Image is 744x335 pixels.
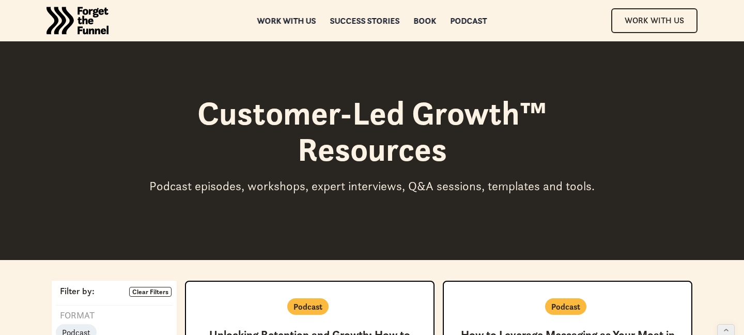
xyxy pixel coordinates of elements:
[293,300,322,313] p: Podcast
[330,17,400,24] a: Success Stories
[551,300,580,313] p: Podcast
[139,178,605,194] div: Podcast episodes, workshops, expert interviews, Q&A sessions, templates and tools.
[611,8,698,33] a: Work With Us
[414,17,437,24] a: Book
[139,95,605,168] h1: Customer-Led Growth™ Resources
[56,310,95,322] p: Format
[56,287,95,296] p: Filter by:
[129,287,172,297] a: Clear Filters
[451,17,487,24] a: Podcast
[257,17,316,24] a: Work with us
